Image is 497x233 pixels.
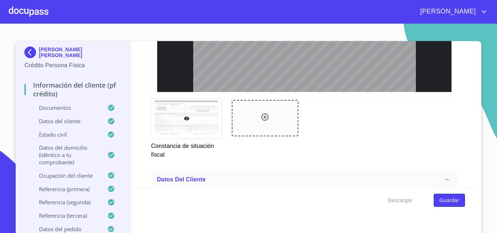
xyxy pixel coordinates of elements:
[227,62,235,65] span: 45070
[338,78,368,81] span: LAS [PERSON_NAME]
[434,194,465,207] button: Guardar
[157,176,206,182] span: Datos del cliente
[39,47,122,58] p: [PERSON_NAME] [PERSON_NAME]
[24,144,107,166] p: Datos del domicilio (idéntico a tu comprobante)
[206,70,232,73] span: Nombre de Vialidad:
[331,70,335,73] span: 160
[24,117,107,125] p: Datos del cliente
[388,196,413,205] span: Descargar
[385,194,416,207] button: Descargar
[24,225,107,233] p: Datos del pedido
[24,104,107,111] p: Documentos
[206,86,238,89] span: Nombre de la Localidad:
[24,185,107,193] p: Referencia (primera)
[151,139,221,159] p: Constancia de situación fiscal
[415,6,480,17] span: [PERSON_NAME]
[440,196,459,205] span: Guardar
[206,78,227,81] span: Número Interior:
[415,6,488,17] button: account of current user
[374,86,388,89] span: ZAPOPAN
[306,62,328,65] span: Tipo de Vialidad:
[24,47,122,61] div: [PERSON_NAME] [PERSON_NAME]
[24,47,39,58] img: Docupass spot blue
[306,78,335,81] span: Nombre de la Colonia:
[24,212,107,219] p: Referencia (tercera)
[206,42,231,45] span: Nombre Comercial:
[151,171,458,188] div: Datos del cliente
[235,70,276,73] span: AV CIRCUNVALACION NORTE
[24,172,107,179] p: Ocupación del Cliente
[206,62,225,65] span: Código Postal:
[306,70,328,73] span: Número Exterior:
[204,54,252,57] span: Datos del domicilio registrado
[24,81,122,98] p: Información del cliente (PF crédito)
[24,131,107,138] p: Estado Civil
[24,61,122,70] p: Crédito Persona Física
[24,198,107,206] p: Referencia (segunda)
[306,86,369,89] span: Nombre del Municipio o Demarcación Territorial:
